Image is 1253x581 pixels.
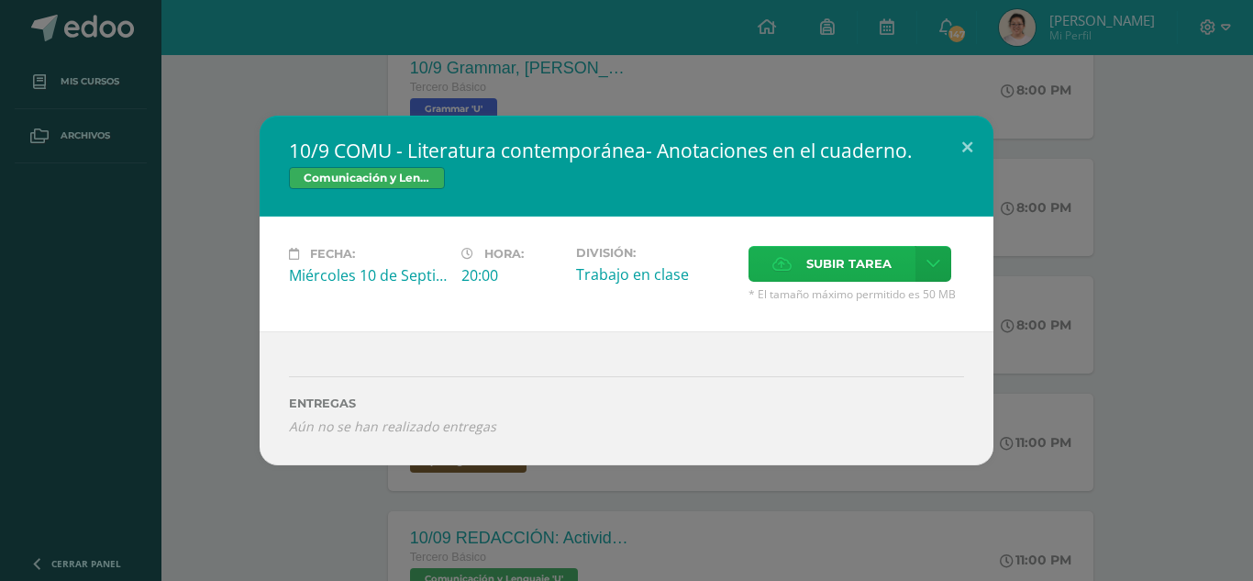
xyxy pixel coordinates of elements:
span: * El tamaño máximo permitido es 50 MB [748,286,964,302]
i: Aún no se han realizado entregas [289,418,964,435]
div: Miércoles 10 de Septiembre [289,265,447,285]
button: Close (Esc) [941,116,993,178]
div: Trabajo en clase [576,264,734,285]
label: ENTREGAS [289,397,964,410]
label: División: [576,246,734,260]
span: Hora: [484,247,524,261]
span: Comunicación y Lenguaje [289,167,445,189]
span: Fecha: [310,247,355,261]
span: Subir tarea [806,247,892,281]
div: 20:00 [461,265,561,285]
h2: 10/9 COMU - Literatura contemporánea- Anotaciones en el cuaderno. [289,138,964,163]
